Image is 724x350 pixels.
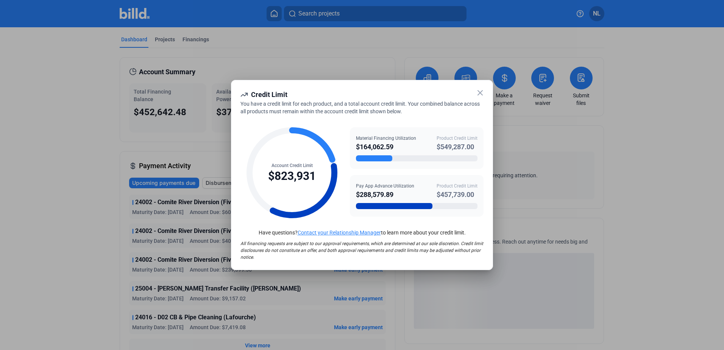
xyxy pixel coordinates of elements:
[437,142,477,152] div: $549,287.00
[298,230,381,236] a: Contact your Relationship Manager
[437,189,477,200] div: $457,739.00
[240,241,483,260] span: All financing requests are subject to our approval requirements, which are determined at our sole...
[251,91,287,98] span: Credit Limit
[259,230,466,236] span: Have questions? to learn more about your credit limit.
[437,183,477,189] div: Product Credit Limit
[268,162,316,169] div: Account Credit Limit
[356,142,416,152] div: $164,062.59
[356,135,416,142] div: Material Financing Utilization
[240,101,480,114] span: You have a credit limit for each product, and a total account credit limit. Your combined balance...
[268,169,316,183] div: $823,931
[437,135,477,142] div: Product Credit Limit
[356,189,414,200] div: $288,579.89
[356,183,414,189] div: Pay App Advance Utilization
